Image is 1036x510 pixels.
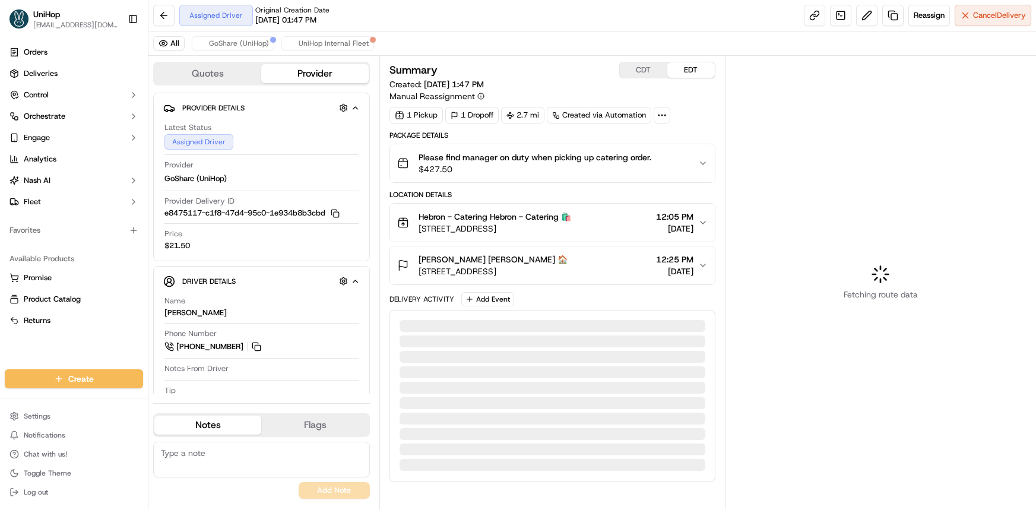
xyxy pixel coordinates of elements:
span: Nash AI [24,175,50,186]
button: Manual Reassignment [389,90,484,102]
span: Orders [24,47,47,58]
button: UniHopUniHop[EMAIL_ADDRESS][DOMAIN_NAME] [5,5,123,33]
button: Settings [5,408,143,425]
a: [PHONE_NUMBER] [164,340,263,353]
span: 12:05 PM [656,211,693,223]
a: Analytics [5,150,143,169]
button: Flags [261,416,368,435]
span: $427.50 [419,163,651,175]
span: [PHONE_NUMBER] [176,341,243,352]
button: Fleet [5,192,143,211]
span: Orchestrate [24,111,65,122]
button: Add Event [461,292,514,306]
span: [STREET_ADDRESS] [419,265,568,277]
span: Notifications [24,430,65,440]
button: Please find manager on duty when picking up catering order.$427.50 [390,144,715,182]
button: Returns [5,311,143,330]
button: Orchestrate [5,107,143,126]
button: Log out [5,484,143,501]
button: Notes [154,416,261,435]
div: Package Details [389,131,715,140]
button: Reassign [908,5,950,26]
span: Fleet [24,197,41,207]
span: Cancel Delivery [973,10,1026,21]
span: Please find manager on duty when picking up catering order. [419,151,651,163]
span: [STREET_ADDRESS] [419,223,571,235]
div: Favorites [5,221,143,240]
button: Quotes [154,64,261,83]
button: UniHop Internal Fleet [281,36,374,50]
span: Fetching route data [844,289,918,300]
button: Control [5,85,143,104]
span: Chat with us! [24,449,67,459]
span: Original Creation Date [255,5,330,15]
span: GoShare (UniHop) [164,173,227,184]
button: UniHop [33,8,60,20]
span: Notes From Driver [164,363,229,374]
span: Settings [24,411,50,421]
div: 1 Dropoff [445,107,499,123]
div: 2.7 mi [501,107,544,123]
span: $21.50 [164,240,190,251]
div: 1 Pickup [389,107,443,123]
button: Chat with us! [5,446,143,463]
button: Notifications [5,427,143,444]
span: Phone Number [164,328,217,339]
span: Provider Delivery ID [164,196,235,207]
span: 12:25 PM [656,254,693,265]
button: Nash AI [5,171,143,190]
span: [DATE] [656,223,693,235]
span: Toggle Theme [24,468,71,478]
img: UniHop [9,9,28,28]
span: Deliveries [24,68,58,79]
button: [EMAIL_ADDRESS][DOMAIN_NAME] [33,20,118,30]
a: Orders [5,43,143,62]
button: Create [5,369,143,388]
span: [DATE] 1:47 PM [424,79,484,90]
button: [PERSON_NAME] [PERSON_NAME] 🏠[STREET_ADDRESS]12:25 PM[DATE] [390,246,715,284]
span: Price [164,229,182,239]
span: Created: [389,78,484,90]
a: Created via Automation [547,107,651,123]
button: Engage [5,128,143,147]
span: Product Catalog [24,294,81,305]
span: Analytics [24,154,56,164]
span: Reassign [914,10,945,21]
button: e8475117-c1f8-47d4-95c0-1e934b8b3cbd [164,208,340,218]
button: All [153,36,185,50]
div: Delivery Activity [389,294,454,304]
button: Promise [5,268,143,287]
button: Provider Details [163,98,360,118]
span: Hebron - Catering Hebron - Catering 🛍️ [419,211,571,223]
a: Returns [9,315,138,326]
button: Product Catalog [5,290,143,309]
span: GoShare (UniHop) [209,39,269,48]
button: Hebron - Catering Hebron - Catering 🛍️[STREET_ADDRESS]12:05 PM[DATE] [390,204,715,242]
span: Name [164,296,185,306]
div: Available Products [5,249,143,268]
span: UniHop Internal Fleet [299,39,369,48]
button: GoShare (UniHop) [192,36,274,50]
div: Location Details [389,190,715,199]
a: Product Catalog [9,294,138,305]
span: Driver Details [182,277,236,286]
button: Toggle Theme [5,465,143,482]
button: Driver Details [163,271,360,291]
span: Log out [24,487,48,497]
button: CDT [620,62,667,78]
a: Promise [9,273,138,283]
span: [DATE] 01:47 PM [255,15,316,26]
span: Promise [24,273,52,283]
span: Returns [24,315,50,326]
span: Provider Details [182,103,245,113]
div: [PERSON_NAME] [164,308,227,318]
span: Engage [24,132,50,143]
h3: Summary [389,65,438,75]
button: Provider [261,64,368,83]
span: Manual Reassignment [389,90,475,102]
span: Tip [164,385,176,396]
button: CancelDelivery [955,5,1031,26]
